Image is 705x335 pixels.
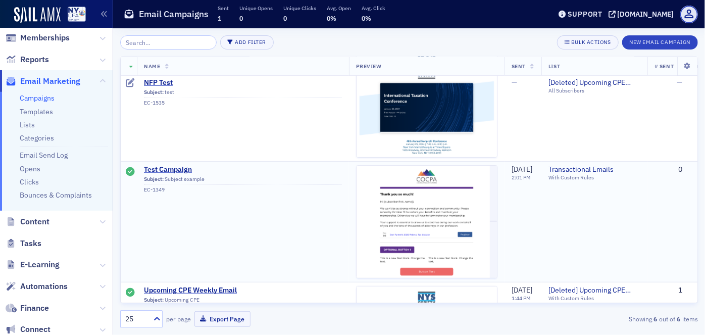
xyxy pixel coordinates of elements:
a: Upcoming CPE Weekly Email [144,286,342,295]
div: Subject example [144,176,342,185]
span: Name [144,63,160,70]
div: Upcoming CPE [144,297,342,306]
span: Memberships [20,32,70,43]
time: 1:44 PM [512,295,531,302]
div: Sent [126,167,135,177]
div: Bulk Actions [571,39,611,45]
a: E-Learning [6,259,60,270]
a: Automations [6,281,68,292]
a: Campaigns [20,93,55,103]
span: Reports [20,54,49,65]
a: Opens [20,164,40,173]
span: Sent [512,63,526,70]
span: [Deleted] Upcoming CPE Weekly [548,78,640,87]
span: 0 [239,14,243,22]
div: 0 [654,165,682,174]
a: Connect [6,324,51,335]
span: Tasks [20,238,41,249]
span: — [677,78,682,87]
div: 25 [125,314,147,324]
button: New Email Campaign [622,35,698,50]
a: Bounces & Complaints [20,190,92,200]
a: Transactional Emails [548,165,640,174]
div: EC-1349 [144,186,342,193]
span: 0% [327,14,336,22]
span: [DATE] [512,165,532,174]
span: — [512,78,517,87]
span: Profile [680,6,698,23]
a: New Email Campaign [622,37,698,46]
time: 2:01 PM [512,174,531,181]
h1: Email Campaigns [139,8,209,20]
a: Finance [6,303,49,314]
a: Categories [20,133,54,142]
p: Avg. Open [327,5,351,12]
button: [DOMAIN_NAME] [609,11,678,18]
span: E-Learning [20,259,60,270]
a: Email Marketing [6,76,80,87]
span: Subject: [144,297,164,303]
img: SailAMX [14,7,61,23]
a: Lists [20,120,35,129]
div: Showing out of items [513,314,698,323]
strong: 6 [652,314,659,323]
span: Preview [356,63,382,70]
div: EC-1535 [144,100,342,106]
span: Finance [20,303,49,314]
strong: 6 [675,314,682,323]
label: per page [166,314,191,323]
div: With Custom Rules [548,174,640,181]
button: Export Page [194,311,250,327]
span: # Sent [654,63,674,70]
a: NFP Test [144,78,342,87]
button: Add Filter [220,35,274,50]
div: 1 [654,286,682,295]
span: [DATE] [512,285,532,295]
a: Tasks [6,238,41,249]
a: Test Campaign [144,165,342,174]
div: [DOMAIN_NAME] [618,10,674,19]
div: Draft [126,78,135,88]
div: Sent [126,288,135,298]
span: Automations [20,281,68,292]
a: Templates [20,107,53,116]
button: Bulk Actions [557,35,618,50]
span: 0% [362,14,371,22]
a: Memberships [6,32,70,43]
input: Search… [120,35,217,50]
span: [Deleted] Upcoming CPE Weekly [548,286,640,295]
a: Content [6,216,49,227]
div: Support [568,10,602,19]
a: Reports [6,54,49,65]
a: Clicks [20,177,39,186]
a: View Homepage [61,7,86,24]
p: Sent [218,5,229,12]
p: Unique Clicks [283,5,316,12]
p: Avg. Click [362,5,385,12]
span: Content [20,216,49,227]
span: 1 [218,14,221,22]
img: SailAMX [68,7,86,22]
span: Connect [20,324,51,335]
div: With Custom Rules [548,295,640,302]
p: Unique Opens [239,5,273,12]
span: List [548,63,560,70]
span: Subject: [144,176,164,182]
a: Email Send Log [20,151,68,160]
span: Subject: [144,89,164,95]
div: All Subscribers [548,87,640,94]
span: Email Marketing [20,76,80,87]
div: test [144,89,342,98]
span: 0 [283,14,287,22]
